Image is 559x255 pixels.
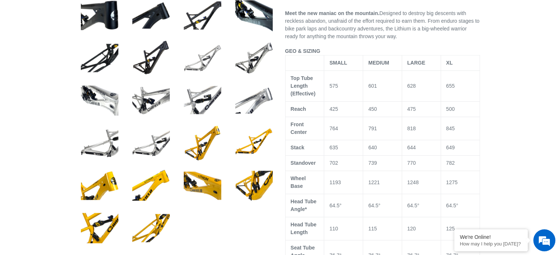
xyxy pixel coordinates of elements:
td: 475 [402,102,441,117]
td: 640 [363,140,402,156]
div: Minimize live chat window [121,4,138,21]
td: 1193 [324,171,363,194]
img: Load image into Gallery viewer, LITHIUM - Frameset [182,165,223,206]
b: Meet the new maniac on the mountain. [285,10,380,16]
td: 702 [324,156,363,171]
td: 770 [402,156,441,171]
span: 739 [368,160,377,166]
span: LARGE [407,60,425,66]
div: Chat with us now [49,41,135,51]
span: MEDIUM [368,60,389,66]
td: 635 [324,140,363,156]
p: How may I help you today? [460,241,522,247]
span: Stack [291,145,304,150]
td: 64.5 [402,194,441,217]
span: Wheel Base [291,175,306,189]
td: 500 [441,102,480,117]
img: Load image into Gallery viewer, LITHIUM - Frameset [234,165,274,206]
textarea: Type your message and hit 'Enter' [4,174,140,200]
td: 110 [324,217,363,240]
img: Load image into Gallery viewer, LITHIUM - Frameset [182,38,223,78]
img: Load image into Gallery viewer, LITHIUM - Frameset [234,38,274,78]
td: 125 [441,217,480,240]
td: 845 [441,117,480,140]
td: 575 [324,71,363,102]
td: 601 [363,71,402,102]
span: ° [340,203,342,208]
span: ° [378,203,380,208]
td: 649 [441,140,480,156]
td: 64.5 [324,194,363,217]
span: Head Tube Angle* [291,198,317,212]
span: Front Center [291,121,307,135]
img: Load image into Gallery viewer, LITHIUM - Frameset [182,123,223,163]
div: Navigation go back [8,40,19,51]
span: Standover [291,160,316,166]
td: 115 [363,217,402,240]
span: ° [417,203,419,208]
img: Load image into Gallery viewer, LITHIUM - Frameset [131,208,171,248]
div: We're Online! [460,234,522,240]
td: 1275 [441,171,480,194]
td: 655 [441,71,480,102]
span: Top Tube Length (Effective) [291,75,316,96]
td: 64.5 [441,194,480,217]
span: GEO & SIZING [285,48,320,54]
img: Load image into Gallery viewer, LITHIUM - Frameset [131,80,171,121]
span: . [395,33,397,39]
img: Load image into Gallery viewer, LITHIUM - Frameset [79,208,120,248]
td: 1248 [402,171,441,194]
span: SMALL [329,60,347,66]
td: 791 [363,117,402,140]
img: Load image into Gallery viewer, LITHIUM - Frameset [79,165,120,206]
img: Load image into Gallery viewer, LITHIUM - Frameset [131,165,171,206]
img: Load image into Gallery viewer, LITHIUM - Frameset [131,38,171,78]
span: We're online! [43,79,101,153]
td: 782 [441,156,480,171]
img: Load image into Gallery viewer, LITHIUM - Frameset [234,123,274,163]
span: Head Tube Length [291,222,317,235]
span: Reach [291,106,306,112]
td: 120 [402,217,441,240]
span: Designed to destroy big descents with reckless abandon, unafraid of the effort required to earn t... [285,10,480,39]
td: 450 [363,102,402,117]
img: Load image into Gallery viewer, LITHIUM - Frameset [234,80,274,121]
img: d_696896380_company_1647369064580_696896380 [24,37,42,55]
span: From enduro stages to bike park laps and backcountry adventures, the Lithium is a big-wheeled war... [285,18,480,39]
img: Load image into Gallery viewer, LITHIUM - Frameset [79,123,120,163]
td: 64.5 [363,194,402,217]
img: Load image into Gallery viewer, LITHIUM - Frameset [182,80,223,121]
span: XL [446,60,453,66]
span: ° [456,203,458,208]
img: Load image into Gallery viewer, LITHIUM - Frameset [79,38,120,78]
td: 425 [324,102,363,117]
td: 1221 [363,171,402,194]
img: Load image into Gallery viewer, LITHIUM - Frameset [131,123,171,163]
td: 764 [324,117,363,140]
td: 628 [402,71,441,102]
td: 818 [402,117,441,140]
img: Load image into Gallery viewer, LITHIUM - Frameset [79,80,120,121]
td: 644 [402,140,441,156]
